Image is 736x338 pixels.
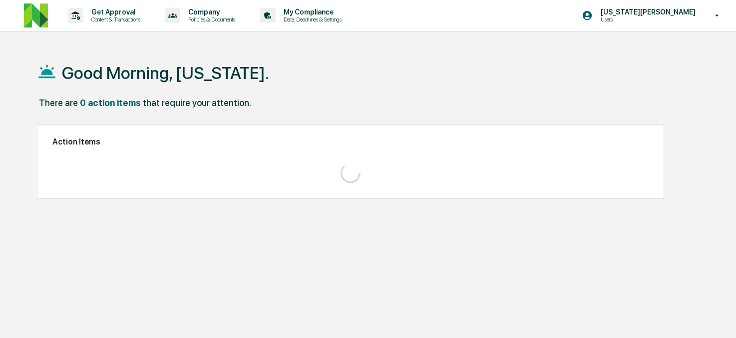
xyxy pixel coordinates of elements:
[83,8,145,16] p: Get Approval
[593,8,701,16] p: [US_STATE][PERSON_NAME]
[24,3,48,27] img: logo
[83,16,145,23] p: Content & Transactions
[80,97,141,108] div: 0 action items
[52,137,649,146] h2: Action Items
[39,97,78,108] div: There are
[180,8,240,16] p: Company
[62,63,269,83] h1: Good Morning, [US_STATE].
[276,16,347,23] p: Data, Deadlines & Settings
[276,8,347,16] p: My Compliance
[593,16,691,23] p: Users
[143,97,251,108] div: that require your attention.
[180,16,240,23] p: Policies & Documents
